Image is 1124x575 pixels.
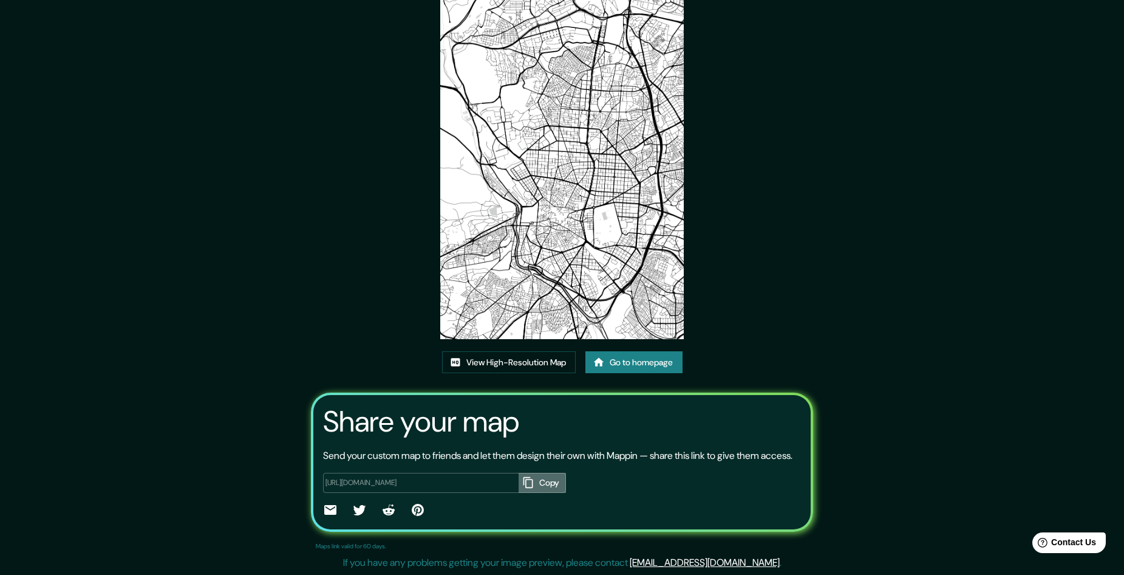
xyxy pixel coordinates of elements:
button: Copy [519,473,566,493]
p: Maps link valid for 60 days. [316,542,386,551]
p: Send your custom map to friends and let them design their own with Mappin — share this link to gi... [323,449,792,463]
iframe: Help widget launcher [1016,528,1111,562]
h3: Share your map [323,405,519,439]
a: Go to homepage [585,351,683,374]
a: View High-Resolution Map [442,351,576,374]
p: If you have any problems getting your image preview, please contact . [343,556,782,570]
a: [EMAIL_ADDRESS][DOMAIN_NAME] [630,556,780,569]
